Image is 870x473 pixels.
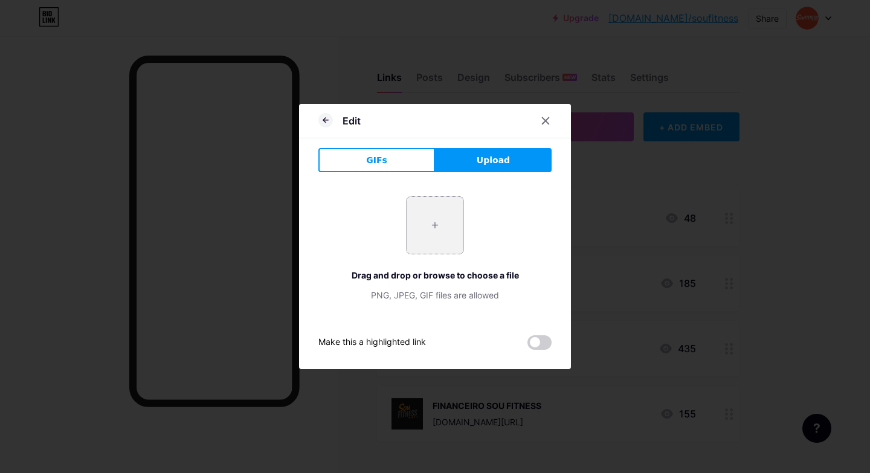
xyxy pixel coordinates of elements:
span: Upload [477,154,510,167]
div: Make this a highlighted link [318,335,426,350]
button: GIFs [318,148,435,172]
span: GIFs [366,154,387,167]
div: Edit [343,114,361,128]
button: Upload [435,148,552,172]
div: Drag and drop or browse to choose a file [318,269,552,282]
div: PNG, JPEG, GIF files are allowed [318,289,552,301]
